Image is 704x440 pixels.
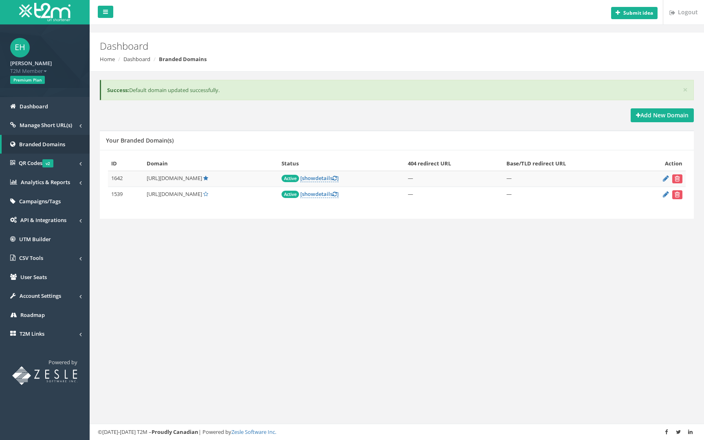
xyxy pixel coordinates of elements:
th: 404 redirect URL [405,156,503,171]
b: Submit idea [623,9,653,16]
span: show [302,190,315,198]
td: — [405,187,503,202]
span: show [302,174,315,182]
span: Active [282,175,299,182]
span: T2M Links [20,330,44,337]
span: QR Codes [19,159,53,167]
span: [URL][DOMAIN_NAME] [147,190,202,198]
a: [showdetails] [300,190,339,198]
span: Powered by [48,359,77,366]
span: Analytics & Reports [21,178,70,186]
span: Account Settings [20,292,61,299]
a: Dashboard [123,55,150,63]
td: — [405,171,503,187]
span: [URL][DOMAIN_NAME] [147,174,202,182]
button: Submit idea [611,7,658,19]
span: Active [282,191,299,198]
div: Default domain updated successfully. [100,80,694,101]
td: — [503,187,634,202]
span: v2 [42,159,53,167]
td: — [503,171,634,187]
strong: Add New Domain [636,111,689,119]
td: 1539 [108,187,143,202]
span: Dashboard [20,103,48,110]
b: Success: [107,86,129,94]
span: API & Integrations [20,216,66,224]
a: Home [100,55,115,63]
strong: Proudly Canadian [152,428,198,436]
h5: Your Branded Domain(s) [106,137,174,143]
div: ©[DATE]-[DATE] T2M – | Powered by [98,428,696,436]
th: Status [278,156,404,171]
th: Domain [143,156,278,171]
span: Roadmap [20,311,45,319]
span: EH [10,38,30,57]
span: CSV Tools [19,254,43,262]
th: ID [108,156,143,171]
span: Campaigns/Tags [19,198,61,205]
span: Premium Plan [10,76,45,84]
a: Add New Domain [631,108,694,122]
td: 1642 [108,171,143,187]
a: Zesle Software Inc. [231,428,276,436]
a: [showdetails] [300,174,339,182]
span: Manage Short URL(s) [20,121,72,129]
th: Action [634,156,686,171]
span: Branded Domains [19,141,65,148]
strong: Branded Domains [159,55,207,63]
span: UTM Builder [19,235,51,243]
strong: [PERSON_NAME] [10,59,52,67]
a: [PERSON_NAME] T2M Member [10,57,79,75]
a: Default [203,174,208,182]
img: T2M URL Shortener powered by Zesle Software Inc. [12,366,77,385]
button: × [683,86,688,94]
img: T2M [19,3,70,21]
span: T2M Member [10,67,79,75]
span: User Seats [20,273,47,281]
th: Base/TLD redirect URL [503,156,634,171]
h2: Dashboard [100,41,593,51]
a: Set Default [203,190,208,198]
